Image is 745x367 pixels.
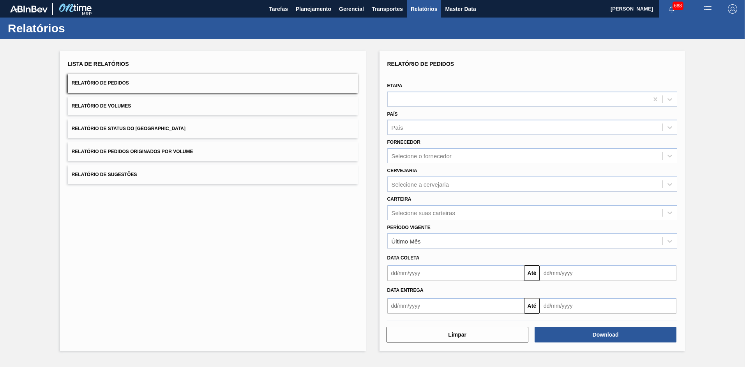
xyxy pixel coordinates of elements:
span: Relatório de Status do [GEOGRAPHIC_DATA] [72,126,185,131]
div: País [392,124,403,131]
button: Download [535,327,676,342]
img: Logout [728,4,737,14]
button: Relatório de Pedidos [68,74,358,93]
button: Relatório de Sugestões [68,165,358,184]
div: Selecione o fornecedor [392,153,452,159]
span: Lista de Relatórios [68,61,129,67]
span: Relatórios [411,4,437,14]
span: Data entrega [387,288,424,293]
h1: Relatórios [8,24,146,33]
span: Relatório de Sugestões [72,172,137,177]
span: Data coleta [387,255,420,261]
div: Último Mês [392,238,421,244]
label: Etapa [387,83,403,88]
span: Relatório de Volumes [72,103,131,109]
input: dd/mm/yyyy [387,265,524,281]
span: Transportes [372,4,403,14]
img: TNhmsLtSVTkK8tSr43FrP2fwEKptu5GPRR3wAAAABJRU5ErkJggg== [10,5,48,12]
button: Relatório de Status do [GEOGRAPHIC_DATA] [68,119,358,138]
div: Selecione suas carteiras [392,209,455,216]
input: dd/mm/yyyy [540,298,676,314]
button: Limpar [387,327,528,342]
span: Relatório de Pedidos [387,61,454,67]
span: Gerencial [339,4,364,14]
span: Tarefas [269,4,288,14]
button: Relatório de Volumes [68,97,358,116]
img: userActions [703,4,712,14]
label: Cervejaria [387,168,417,173]
button: Notificações [659,4,684,14]
span: Master Data [445,4,476,14]
label: Carteira [387,196,411,202]
span: Relatório de Pedidos Originados por Volume [72,149,193,154]
span: Relatório de Pedidos [72,80,129,86]
input: dd/mm/yyyy [540,265,676,281]
div: Selecione a cervejaria [392,181,449,187]
label: Período Vigente [387,225,431,230]
label: País [387,111,398,117]
input: dd/mm/yyyy [387,298,524,314]
span: Planejamento [296,4,331,14]
span: 688 [673,2,683,10]
button: Até [524,265,540,281]
label: Fornecedor [387,139,420,145]
button: Relatório de Pedidos Originados por Volume [68,142,358,161]
button: Até [524,298,540,314]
